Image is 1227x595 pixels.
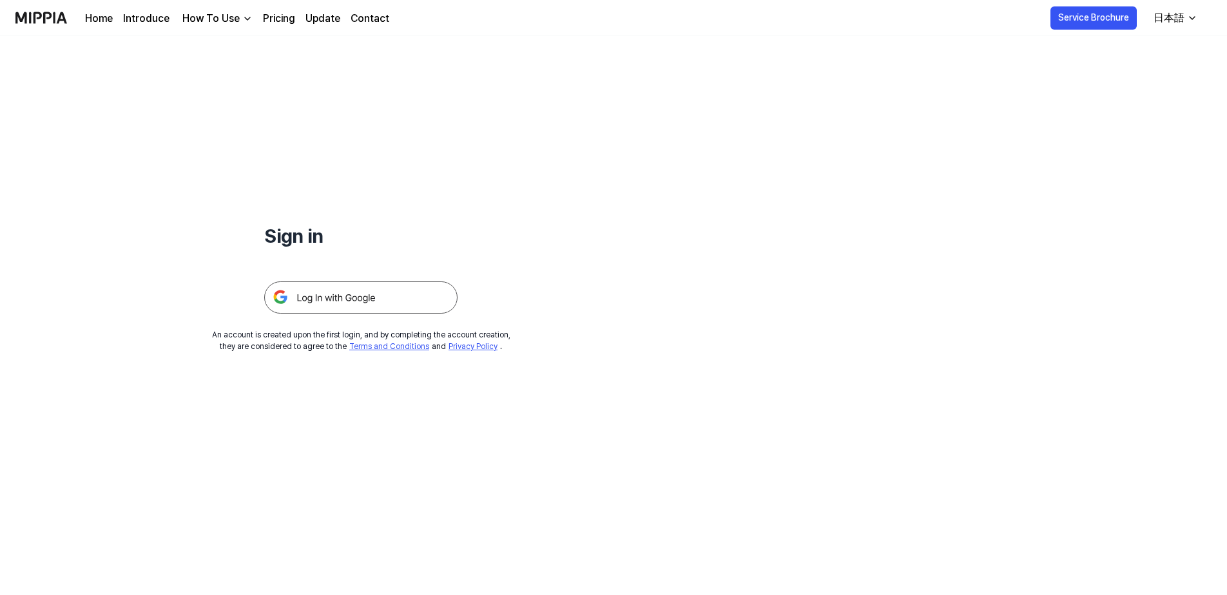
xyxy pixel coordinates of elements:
[351,11,389,26] a: Contact
[242,14,253,24] img: down
[449,342,498,351] a: Privacy Policy
[180,11,253,26] button: How To Use
[212,329,510,352] div: An account is created upon the first login, and by completing the account creation, they are cons...
[1143,5,1205,31] button: 日本語
[85,11,113,26] a: Home
[1151,10,1187,26] div: 日本語
[1050,6,1137,30] button: Service Brochure
[264,222,458,250] h1: Sign in
[264,281,458,314] img: 구글 로그인 버튼
[180,11,242,26] div: How To Use
[123,11,169,26] a: Introduce
[263,11,295,26] a: Pricing
[349,342,429,351] a: Terms and Conditions
[305,11,340,26] a: Update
